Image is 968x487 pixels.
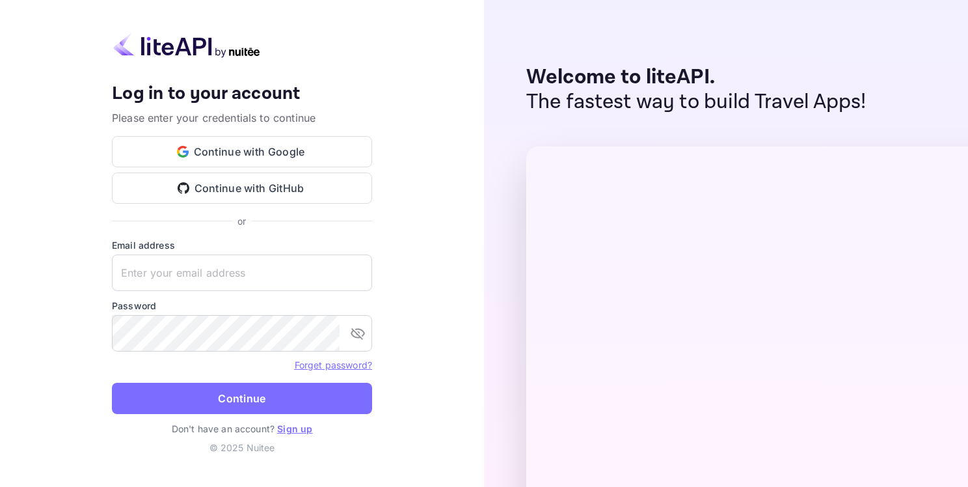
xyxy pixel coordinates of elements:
[526,90,867,115] p: The fastest way to build Travel Apps!
[112,136,372,167] button: Continue with Google
[526,65,867,90] p: Welcome to liteAPI.
[295,359,372,370] a: Forget password?
[112,173,372,204] button: Continue with GitHub
[237,214,246,228] p: or
[112,255,372,291] input: Enter your email address
[277,423,312,434] a: Sign up
[295,358,372,371] a: Forget password?
[112,33,262,58] img: liteapi
[112,83,372,105] h4: Log in to your account
[112,422,372,436] p: Don't have an account?
[112,383,372,414] button: Continue
[112,299,372,313] label: Password
[112,110,372,126] p: Please enter your credentials to continue
[112,238,372,252] label: Email address
[112,441,372,454] p: © 2025 Nuitee
[345,320,371,346] button: toggle password visibility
